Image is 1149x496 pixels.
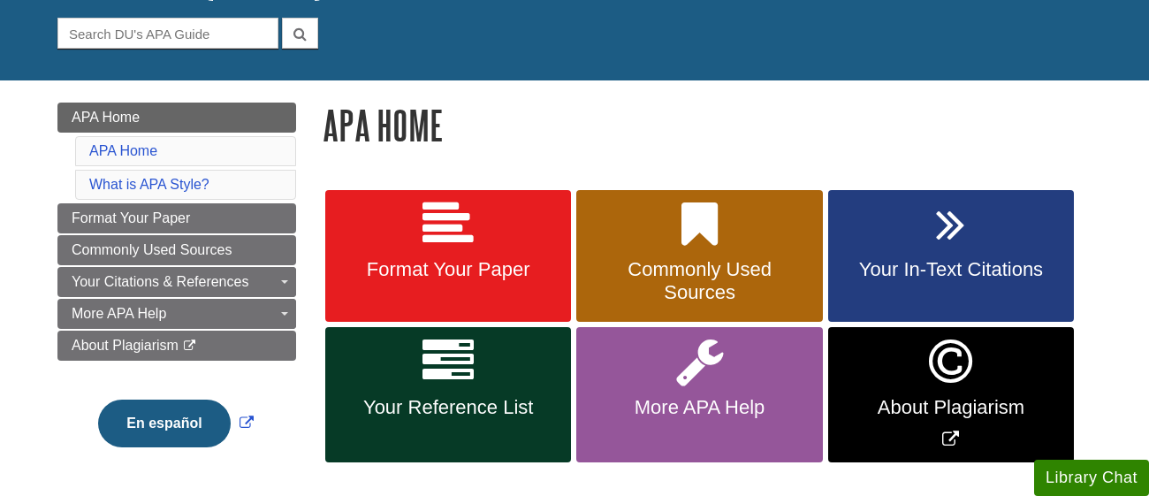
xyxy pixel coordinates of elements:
[72,110,140,125] span: APA Home
[57,331,296,361] a: About Plagiarism
[828,327,1074,462] a: Link opens in new window
[576,327,822,462] a: More APA Help
[94,416,257,431] a: Link opens in new window
[325,190,571,323] a: Format Your Paper
[590,258,809,304] span: Commonly Used Sources
[57,235,296,265] a: Commonly Used Sources
[339,258,558,281] span: Format Your Paper
[72,306,166,321] span: More APA Help
[576,190,822,323] a: Commonly Used Sources
[72,338,179,353] span: About Plagiarism
[98,400,230,447] button: En español
[57,267,296,297] a: Your Citations & References
[57,203,296,233] a: Format Your Paper
[590,396,809,419] span: More APA Help
[72,242,232,257] span: Commonly Used Sources
[72,210,190,225] span: Format Your Paper
[1034,460,1149,496] button: Library Chat
[57,103,296,477] div: Guide Page Menu
[828,190,1074,323] a: Your In-Text Citations
[841,258,1061,281] span: Your In-Text Citations
[89,177,209,192] a: What is APA Style?
[89,143,157,158] a: APA Home
[57,18,278,49] input: Search DU's APA Guide
[323,103,1092,148] h1: APA Home
[57,299,296,329] a: More APA Help
[841,396,1061,419] span: About Plagiarism
[325,327,571,462] a: Your Reference List
[339,396,558,419] span: Your Reference List
[72,274,248,289] span: Your Citations & References
[182,340,197,352] i: This link opens in a new window
[57,103,296,133] a: APA Home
